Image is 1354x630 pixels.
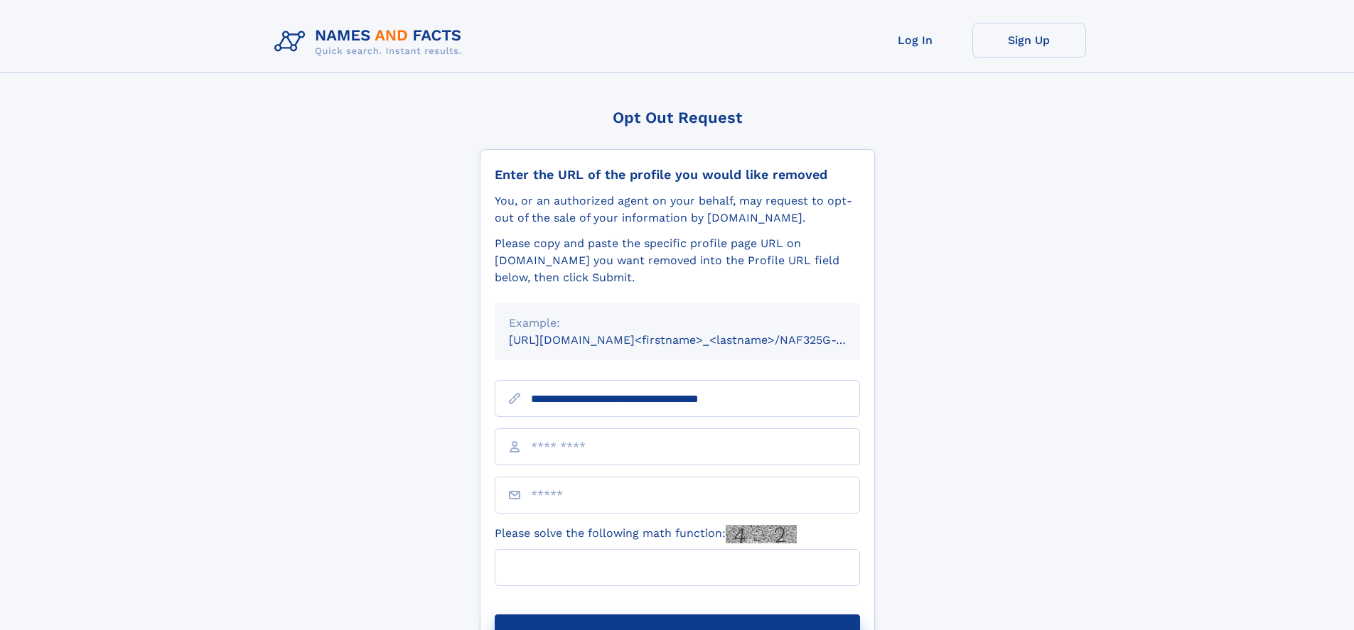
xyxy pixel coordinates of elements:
a: Log In [859,23,972,58]
div: You, or an authorized agent on your behalf, may request to opt-out of the sale of your informatio... [495,192,860,227]
div: Enter the URL of the profile you would like removed [495,167,860,183]
label: Please solve the following math function: [495,525,797,543]
div: Opt Out Request [480,109,875,126]
a: Sign Up [972,23,1086,58]
img: Logo Names and Facts [269,23,473,61]
small: [URL][DOMAIN_NAME]<firstname>_<lastname>/NAF325G-xxxxxxxx [509,333,887,347]
div: Please copy and paste the specific profile page URL on [DOMAIN_NAME] you want removed into the Pr... [495,235,860,286]
div: Example: [509,315,846,332]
